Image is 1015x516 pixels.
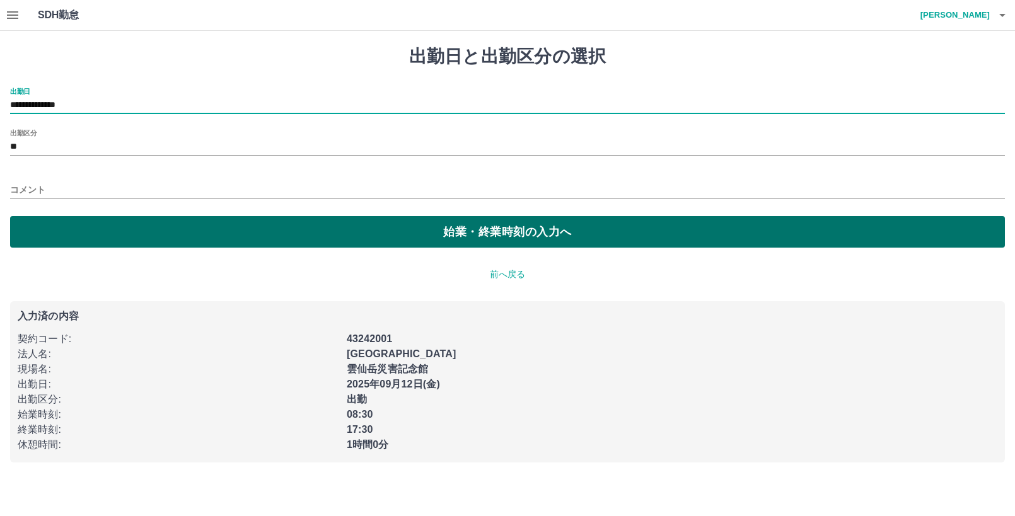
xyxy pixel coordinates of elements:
[10,86,30,96] label: 出勤日
[18,331,339,347] p: 契約コード :
[18,377,339,392] p: 出勤日 :
[10,128,37,137] label: 出勤区分
[347,394,367,404] b: 出勤
[18,422,339,437] p: 終業時刻 :
[347,439,389,450] b: 1時間0分
[18,362,339,377] p: 現場名 :
[18,437,339,452] p: 休憩時間 :
[347,424,373,435] b: 17:30
[10,216,1005,248] button: 始業・終業時刻の入力へ
[18,407,339,422] p: 始業時刻 :
[10,46,1005,67] h1: 出勤日と出勤区分の選択
[347,409,373,420] b: 08:30
[18,311,997,321] p: 入力済の内容
[18,392,339,407] p: 出勤区分 :
[18,347,339,362] p: 法人名 :
[347,379,440,389] b: 2025年09月12日(金)
[347,348,456,359] b: [GEOGRAPHIC_DATA]
[347,364,428,374] b: 雲仙岳災害記念館
[10,268,1005,281] p: 前へ戻る
[347,333,392,344] b: 43242001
